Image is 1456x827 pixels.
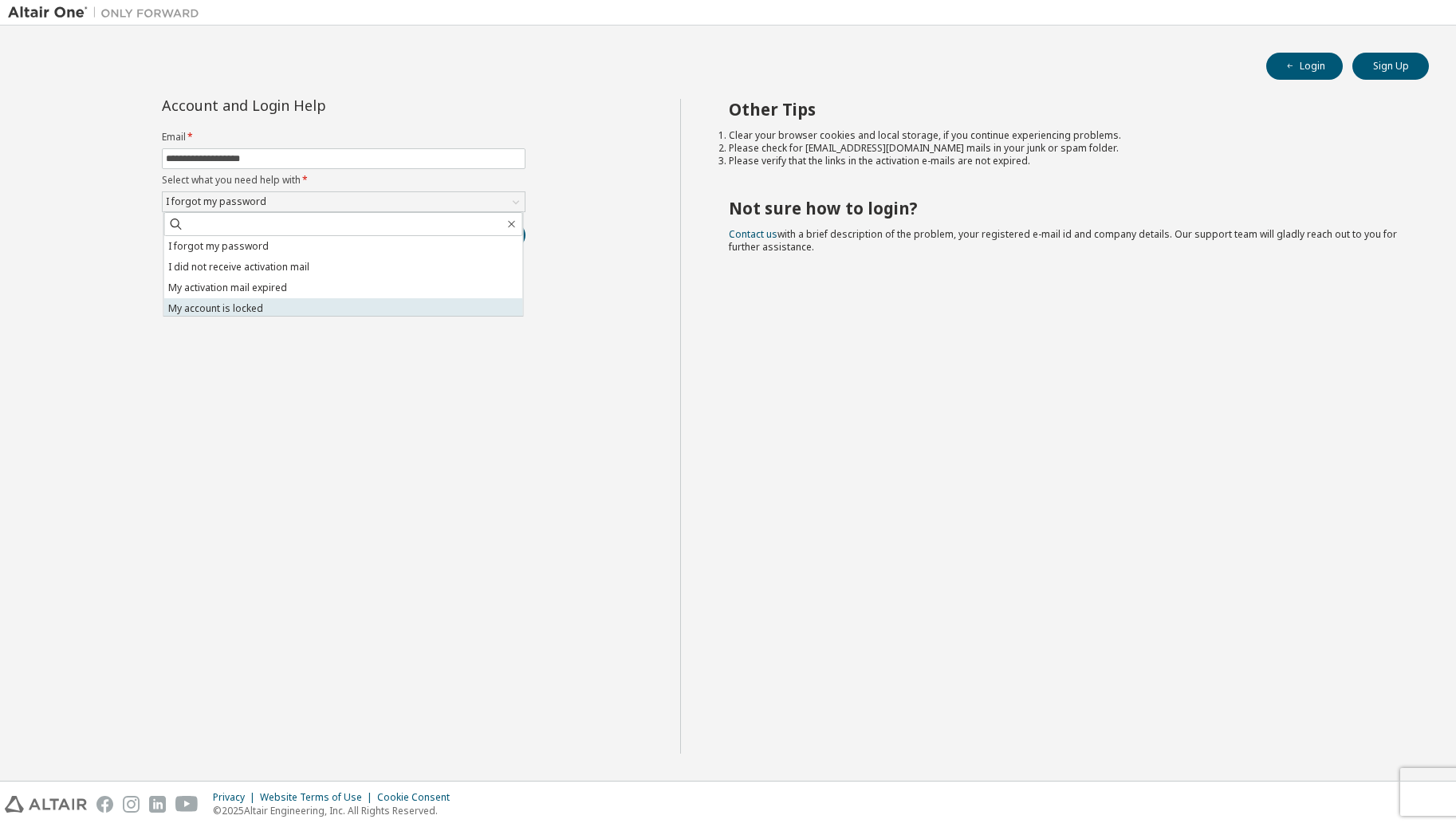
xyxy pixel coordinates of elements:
[8,5,207,21] img: Altair One
[164,236,523,257] li: I forgot my password
[175,796,199,813] img: youtube.svg
[729,227,1397,254] span: with a brief description of the problem, your registered e-mail id and company details. Our suppo...
[123,796,140,813] img: instagram.svg
[1352,53,1429,80] button: Sign Up
[377,791,459,804] div: Cookie Consent
[729,99,1401,120] h2: Other Tips
[729,142,1401,155] li: Please check for [EMAIL_ADDRESS][DOMAIN_NAME] mails in your junk or spam folder.
[5,796,87,813] img: altair_logo.svg
[163,192,525,211] div: I forgot my password
[1266,53,1343,80] button: Login
[213,804,459,817] p: © 2025 Altair Engineering, Inc. All Rights Reserved.
[96,796,113,813] img: facebook.svg
[729,227,777,241] a: Contact us
[729,129,1401,142] li: Clear your browser cookies and local storage, if you continue experiencing problems.
[162,131,525,144] label: Email
[162,99,453,112] div: Account and Login Help
[260,791,377,804] div: Website Terms of Use
[163,193,269,211] div: I forgot my password
[729,155,1401,167] li: Please verify that the links in the activation e-mails are not expired.
[729,198,1401,219] h2: Not sure how to login?
[213,791,260,804] div: Privacy
[149,796,166,813] img: linkedin.svg
[162,174,525,187] label: Select what you need help with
